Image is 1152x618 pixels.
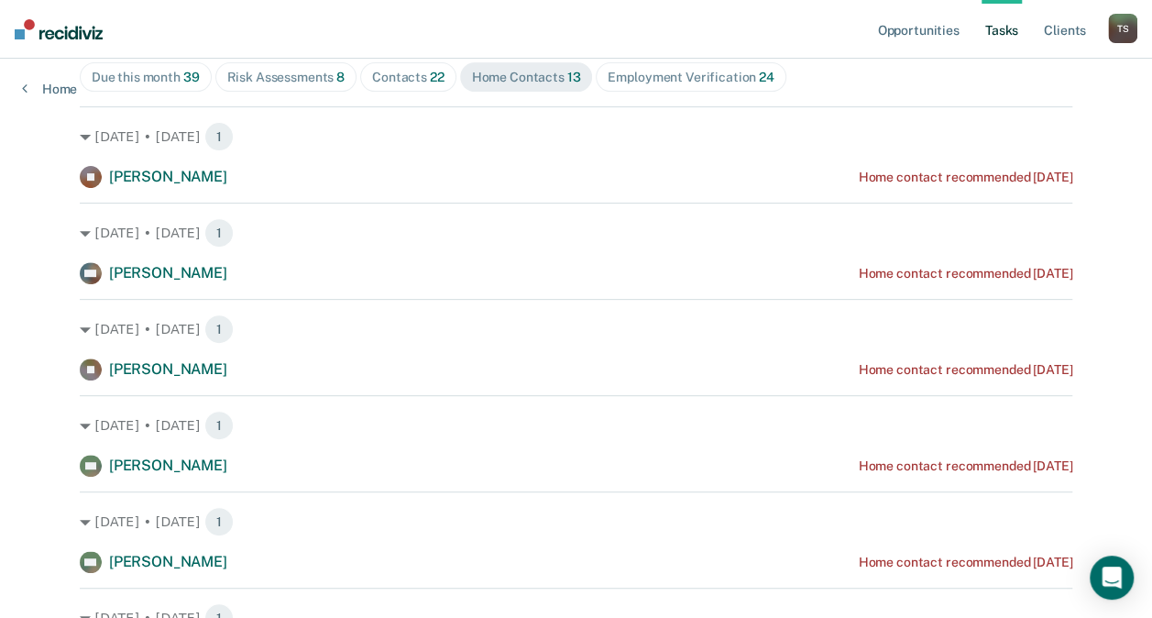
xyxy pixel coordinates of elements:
[608,70,773,85] div: Employment Verification
[759,70,774,84] span: 24
[227,70,346,85] div: Risk Assessments
[15,19,103,39] img: Recidiviz
[109,553,227,570] span: [PERSON_NAME]
[109,360,227,378] span: [PERSON_NAME]
[858,266,1072,281] div: Home contact recommended [DATE]
[336,70,345,84] span: 8
[109,457,227,474] span: [PERSON_NAME]
[472,70,581,85] div: Home Contacts
[858,555,1072,570] div: Home contact recommended [DATE]
[1090,556,1134,600] div: Open Intercom Messenger
[109,168,227,185] span: [PERSON_NAME]
[80,411,1072,440] div: [DATE] • [DATE] 1
[183,70,200,84] span: 39
[80,315,1072,344] div: [DATE] • [DATE] 1
[204,507,234,536] span: 1
[858,362,1072,378] div: Home contact recommended [DATE]
[80,122,1072,151] div: [DATE] • [DATE] 1
[22,81,77,97] a: Home
[92,70,200,85] div: Due this month
[204,122,234,151] span: 1
[80,218,1072,248] div: [DATE] • [DATE] 1
[858,170,1072,185] div: Home contact recommended [DATE]
[567,70,581,84] span: 13
[1108,14,1137,43] div: T S
[204,411,234,440] span: 1
[80,507,1072,536] div: [DATE] • [DATE] 1
[858,458,1072,474] div: Home contact recommended [DATE]
[430,70,444,84] span: 22
[204,315,234,344] span: 1
[1108,14,1137,43] button: TS
[372,70,444,85] div: Contacts
[204,218,234,248] span: 1
[109,264,227,281] span: [PERSON_NAME]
